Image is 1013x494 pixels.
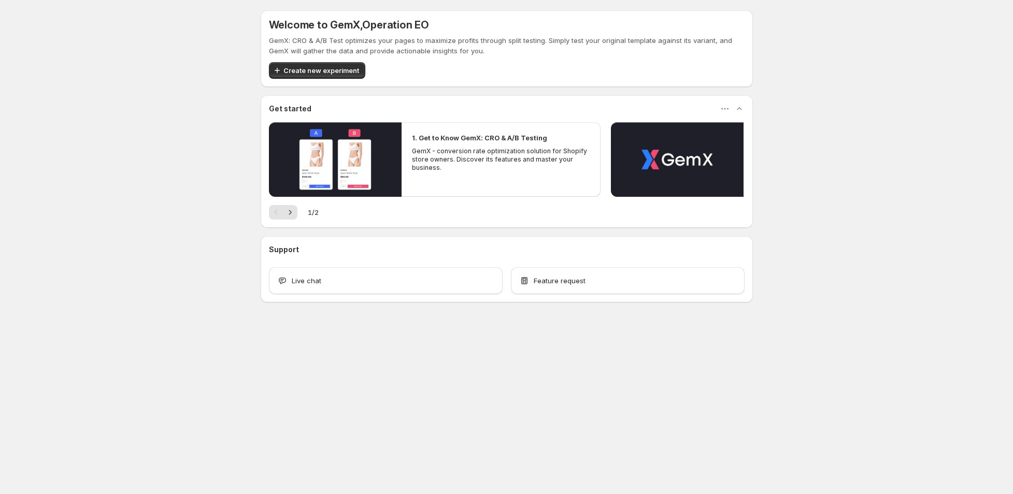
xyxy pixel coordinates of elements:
[269,35,745,56] p: GemX: CRO & A/B Test optimizes your pages to maximize profits through split testing. Simply test ...
[269,19,429,31] h5: Welcome to GemX
[269,62,365,79] button: Create new experiment
[308,207,319,217] span: 1 / 2
[534,275,586,286] span: Feature request
[269,205,297,220] nav: Pagination
[269,122,402,197] button: Play video
[611,122,744,197] button: Play video
[269,104,311,114] h3: Get started
[283,65,359,76] span: Create new experiment
[360,19,429,31] span: , Operation EO
[269,244,299,255] h3: Support
[283,205,297,220] button: Next
[412,147,590,172] p: GemX - conversion rate optimization solution for Shopify store owners. Discover its features and ...
[412,133,547,143] h2: 1. Get to Know GemX: CRO & A/B Testing
[292,275,321,286] span: Live chat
